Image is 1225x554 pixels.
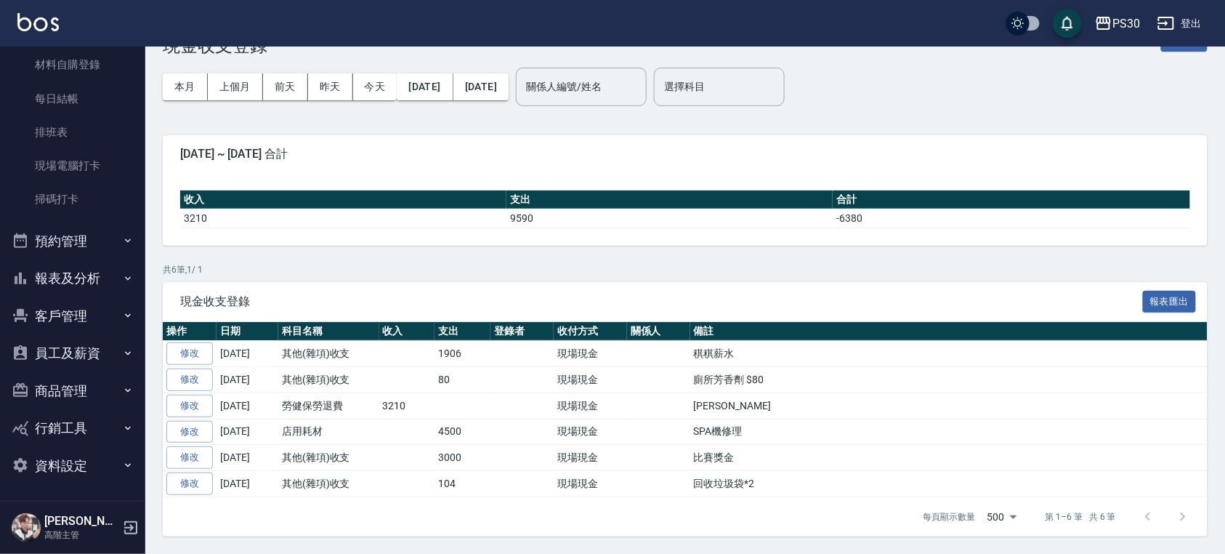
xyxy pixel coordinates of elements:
p: 共 6 筆, 1 / 1 [163,263,1208,276]
td: 現場現金 [554,367,627,393]
a: 修改 [166,421,213,443]
button: 今天 [353,73,397,100]
td: [DATE] [217,393,278,419]
button: [DATE] [397,73,453,100]
td: 現場現金 [554,393,627,419]
button: 本月 [163,73,208,100]
h5: [PERSON_NAME] [44,514,118,529]
td: [PERSON_NAME] [690,393,1208,419]
th: 收入 [180,190,506,209]
button: 昨天 [308,73,353,100]
a: 修改 [166,395,213,417]
p: 第 1–6 筆 共 6 筆 [1046,510,1116,523]
button: 報表及分析 [6,260,140,297]
td: 稘稘薪水 [690,341,1208,367]
th: 備註 [690,322,1208,341]
td: [DATE] [217,367,278,393]
th: 操作 [163,322,217,341]
td: 其他(雜項)收支 [278,341,379,367]
div: PS30 [1112,15,1140,33]
button: save [1053,9,1082,38]
td: 現場現金 [554,341,627,367]
th: 登錄者 [490,322,554,341]
a: 現場電腦打卡 [6,149,140,182]
td: 廁所芳香劑 $80 [690,367,1208,393]
button: 上個月 [208,73,263,100]
a: 報表匯出 [1143,294,1197,308]
button: 員工及薪資 [6,334,140,372]
button: 客戶管理 [6,297,140,335]
button: 報表匯出 [1143,291,1197,313]
p: 高階主管 [44,529,118,542]
span: 現金收支登錄 [180,294,1143,309]
th: 合計 [833,190,1190,209]
th: 日期 [217,322,278,341]
a: 排班表 [6,116,140,149]
button: PS30 [1089,9,1146,39]
td: 店用耗材 [278,419,379,445]
td: 3000 [434,445,490,471]
td: 9590 [506,209,833,228]
button: 前天 [263,73,308,100]
a: 修改 [166,473,213,495]
span: [DATE] ~ [DATE] 合計 [180,147,1190,161]
td: 現場現金 [554,419,627,445]
div: 500 [982,497,1022,537]
button: [DATE] [453,73,509,100]
th: 關係人 [627,322,690,341]
button: 登出 [1152,10,1208,37]
td: 3210 [379,393,435,419]
td: SPA機修理 [690,419,1208,445]
td: 比賽獎金 [690,445,1208,471]
a: 修改 [166,446,213,469]
td: 3210 [180,209,506,228]
th: 科目名稱 [278,322,379,341]
td: 現場現金 [554,471,627,497]
a: 修改 [166,342,213,365]
td: 其他(雜項)收支 [278,367,379,393]
th: 收付方式 [554,322,627,341]
p: 每頁顯示數量 [923,510,976,523]
a: 每日結帳 [6,82,140,116]
button: 資料設定 [6,447,140,485]
td: [DATE] [217,419,278,445]
td: 回收垃圾袋*2 [690,471,1208,497]
button: 行銷工具 [6,409,140,447]
td: 1906 [434,341,490,367]
a: 掃碼打卡 [6,182,140,216]
img: Logo [17,13,59,31]
th: 支出 [506,190,833,209]
a: 修改 [166,369,213,391]
button: 預約管理 [6,222,140,260]
td: 勞健保勞退費 [278,393,379,419]
td: [DATE] [217,471,278,497]
td: [DATE] [217,445,278,471]
td: 104 [434,471,490,497]
a: 材料自購登錄 [6,48,140,81]
td: -6380 [833,209,1190,228]
th: 支出 [434,322,490,341]
td: 4500 [434,419,490,445]
button: 商品管理 [6,372,140,410]
td: 80 [434,367,490,393]
td: [DATE] [217,341,278,367]
td: 現場現金 [554,445,627,471]
td: 其他(雜項)收支 [278,445,379,471]
td: 其他(雜項)收支 [278,471,379,497]
img: Person [12,513,41,542]
th: 收入 [379,322,435,341]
